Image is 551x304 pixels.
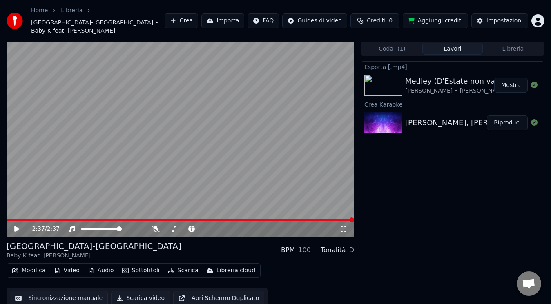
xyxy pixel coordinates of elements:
[483,43,543,55] button: Libreria
[471,13,528,28] button: Impostazioni
[216,266,255,275] div: Libreria cloud
[486,17,523,25] div: Impostazioni
[7,252,181,260] div: Baby K feat. [PERSON_NAME]
[403,13,468,28] button: Aggiungi crediti
[397,45,406,53] span: ( 1 )
[361,62,544,71] div: Esporta [.mp4]
[31,19,165,35] span: [GEOGRAPHIC_DATA]-[GEOGRAPHIC_DATA] • Baby K feat. [PERSON_NAME]
[31,7,48,15] a: Home
[517,271,541,296] div: Aprire la chat
[494,78,528,93] button: Mostra
[349,245,354,255] div: D
[165,265,202,276] button: Scarica
[389,17,393,25] span: 0
[7,13,23,29] img: youka
[165,13,198,28] button: Crea
[31,7,165,35] nav: breadcrumb
[282,13,347,28] button: Guides di video
[7,240,181,252] div: [GEOGRAPHIC_DATA]-[GEOGRAPHIC_DATA]
[85,265,117,276] button: Audio
[362,43,422,55] button: Coda
[32,225,51,233] div: /
[47,225,60,233] span: 2:37
[248,13,279,28] button: FAQ
[281,245,295,255] div: BPM
[201,13,244,28] button: Importa
[32,225,45,233] span: 2:37
[119,265,163,276] button: Sottotitoli
[350,13,399,28] button: Crediti0
[487,115,528,130] button: Riproduci
[9,265,49,276] button: Modifica
[361,99,544,109] div: Crea Karaoke
[321,245,346,255] div: Tonalità
[298,245,311,255] div: 100
[51,265,83,276] button: Video
[61,7,83,15] a: Libreria
[367,17,386,25] span: Crediti
[422,43,483,55] button: Lavori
